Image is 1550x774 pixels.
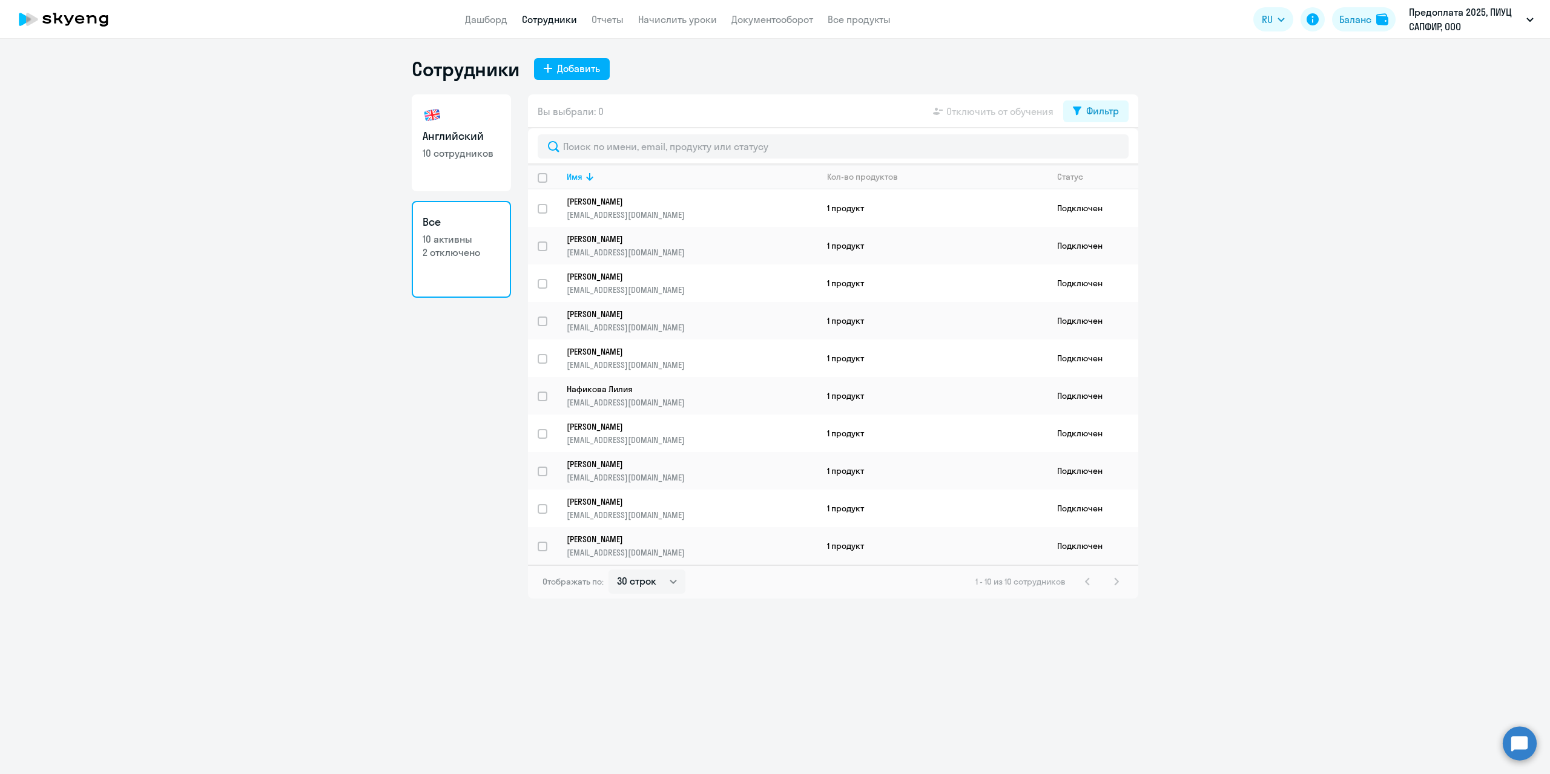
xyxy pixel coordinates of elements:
[423,246,500,259] p: 2 отключено
[567,247,817,258] p: [EMAIL_ADDRESS][DOMAIN_NAME]
[731,13,813,25] a: Документооборот
[817,227,1047,264] td: 1 продукт
[1047,490,1138,527] td: Подключен
[1376,13,1388,25] img: balance
[567,459,817,483] a: [PERSON_NAME][EMAIL_ADDRESS][DOMAIN_NAME]
[423,105,442,125] img: english
[567,496,817,520] a: [PERSON_NAME][EMAIL_ADDRESS][DOMAIN_NAME]
[817,452,1047,490] td: 1 продукт
[567,271,800,282] p: [PERSON_NAME]
[412,94,511,191] a: Английский10 сотрудников
[567,384,817,408] a: Нафикова Лилия[EMAIL_ADDRESS][DOMAIN_NAME]
[567,322,817,333] p: [EMAIL_ADDRESS][DOMAIN_NAME]
[817,527,1047,565] td: 1 продукт
[567,284,817,295] p: [EMAIL_ADDRESS][DOMAIN_NAME]
[534,58,610,80] button: Добавить
[1262,12,1273,27] span: RU
[567,346,817,370] a: [PERSON_NAME][EMAIL_ADDRESS][DOMAIN_NAME]
[817,377,1047,415] td: 1 продукт
[1047,452,1138,490] td: Подключен
[1057,171,1138,182] div: Статус
[567,397,817,408] p: [EMAIL_ADDRESS][DOMAIN_NAME]
[423,214,500,230] h3: Все
[1409,5,1522,34] p: Предоплата 2025, ПИУЦ САПФИР, ООО
[412,201,511,298] a: Все10 активны2 отключено
[567,534,800,545] p: [PERSON_NAME]
[567,510,817,520] p: [EMAIL_ADDRESS][DOMAIN_NAME]
[1047,189,1138,227] td: Подключен
[567,309,817,333] a: [PERSON_NAME][EMAIL_ADDRESS][DOMAIN_NAME]
[542,576,604,587] span: Отображать по:
[567,472,817,483] p: [EMAIL_ADDRESS][DOMAIN_NAME]
[827,171,898,182] div: Кол-во продуктов
[567,534,817,558] a: [PERSON_NAME][EMAIL_ADDRESS][DOMAIN_NAME]
[522,13,577,25] a: Сотрудники
[567,196,817,220] a: [PERSON_NAME][EMAIL_ADDRESS][DOMAIN_NAME]
[538,104,604,119] span: Вы выбрали: 0
[567,547,817,558] p: [EMAIL_ADDRESS][DOMAIN_NAME]
[592,13,624,25] a: Отчеты
[567,234,800,244] p: [PERSON_NAME]
[975,576,1066,587] span: 1 - 10 из 10 сотрудников
[567,309,800,320] p: [PERSON_NAME]
[567,421,800,432] p: [PERSON_NAME]
[817,490,1047,527] td: 1 продукт
[1339,12,1371,27] div: Баланс
[423,146,500,160] p: 10 сотрудников
[567,421,817,445] a: [PERSON_NAME][EMAIL_ADDRESS][DOMAIN_NAME]
[817,264,1047,302] td: 1 продукт
[1047,264,1138,302] td: Подключен
[567,384,800,395] p: Нафикова Лилия
[1047,377,1138,415] td: Подключен
[1057,171,1083,182] div: Статус
[1403,5,1540,34] button: Предоплата 2025, ПИУЦ САПФИР, ООО
[1047,415,1138,452] td: Подключен
[567,346,800,357] p: [PERSON_NAME]
[567,271,817,295] a: [PERSON_NAME][EMAIL_ADDRESS][DOMAIN_NAME]
[423,232,500,246] p: 10 активны
[567,171,817,182] div: Имя
[1047,302,1138,339] td: Подключен
[817,415,1047,452] td: 1 продукт
[828,13,891,25] a: Все продукты
[567,435,817,445] p: [EMAIL_ADDRESS][DOMAIN_NAME]
[423,128,500,144] h3: Английский
[567,209,817,220] p: [EMAIL_ADDRESS][DOMAIN_NAME]
[1086,103,1119,118] div: Фильтр
[1047,527,1138,565] td: Подключен
[817,302,1047,339] td: 1 продукт
[817,189,1047,227] td: 1 продукт
[567,171,582,182] div: Имя
[567,459,800,470] p: [PERSON_NAME]
[817,339,1047,377] td: 1 продукт
[567,359,817,370] p: [EMAIL_ADDRESS][DOMAIN_NAME]
[465,13,507,25] a: Дашборд
[567,196,800,207] p: [PERSON_NAME]
[1253,7,1293,31] button: RU
[1332,7,1396,31] button: Балансbalance
[567,234,817,258] a: [PERSON_NAME][EMAIL_ADDRESS][DOMAIN_NAME]
[1047,227,1138,264] td: Подключен
[412,57,519,81] h1: Сотрудники
[1047,339,1138,377] td: Подключен
[538,134,1129,159] input: Поиск по имени, email, продукту или статусу
[557,61,600,76] div: Добавить
[567,496,800,507] p: [PERSON_NAME]
[827,171,1047,182] div: Кол-во продуктов
[638,13,717,25] a: Начислить уроки
[1063,100,1129,122] button: Фильтр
